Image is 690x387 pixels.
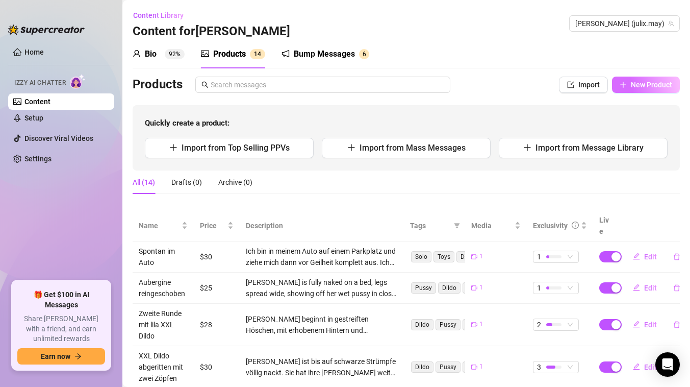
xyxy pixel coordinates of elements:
[250,49,265,59] sup: 14
[145,48,157,60] div: Bio
[456,251,479,262] span: Dildo
[471,285,477,291] span: video-camera
[523,143,531,152] span: plus
[246,356,398,378] div: [PERSON_NAME] ist bis auf schwarze Strümpfe völlig nackt. Sie hat ihre [PERSON_NAME] weit gesprei...
[17,314,105,344] span: Share [PERSON_NAME] with a friend, and earn unlimited rewards
[625,359,665,375] button: Edit
[165,49,185,59] sup: 92%
[24,134,93,142] a: Discover Viral Videos
[479,283,483,293] span: 1
[665,249,688,265] button: delete
[673,284,680,292] span: delete
[673,253,680,260] span: delete
[133,210,194,241] th: Name
[436,361,461,373] span: Pussy
[14,78,66,88] span: Izzy AI Chatter
[625,317,665,333] button: Edit
[537,251,541,262] span: 1
[633,363,640,370] span: edit
[644,363,657,371] span: Edit
[246,313,398,336] div: [PERSON_NAME] beginnt in gestreiften Höschen, mit erhobenem Hintern und gespreizten Pobacken, um ...
[133,23,290,40] h3: Content for [PERSON_NAME]
[24,155,52,163] a: Settings
[499,138,668,158] button: Import from Message Library
[133,77,183,93] h3: Products
[454,223,460,229] span: filter
[463,361,481,373] span: Tits
[410,220,450,231] span: Tags
[463,319,493,330] span: Asshole
[559,77,608,93] button: Import
[360,143,466,153] span: Import from Mass Messages
[145,138,314,158] button: Import from Top Selling PPVs
[213,48,246,60] div: Products
[471,322,477,328] span: video-camera
[171,177,202,188] div: Drafts (0)
[347,143,355,152] span: plus
[194,241,240,273] td: $30
[246,246,398,268] div: Ich bin in meinem Auto auf einem Parkplatz und ziehe mich dann vor Geilheit komplett aus. Ich prä...
[438,282,461,294] span: Dildo
[218,177,252,188] div: Archive (0)
[533,220,568,231] div: Exclusivity
[133,11,184,19] span: Content Library
[537,319,541,330] span: 2
[471,220,512,231] span: Media
[644,284,657,292] span: Edit
[479,320,483,329] span: 1
[246,277,398,299] div: [PERSON_NAME] is fully naked on a bed, legs spread wide, showing off her wet pussy in close-up. S...
[133,50,141,58] span: user
[452,218,462,233] span: filter
[133,273,194,304] td: Aubergine reingeschoben
[433,251,454,262] span: Toys
[359,49,369,59] sup: 6
[363,51,366,58] span: 6
[182,143,290,153] span: Import from Top Selling PPVs
[145,118,229,128] strong: Quickly create a product:
[575,16,674,31] span: Julia (julix.may)
[17,348,105,365] button: Earn nowarrow-right
[463,282,508,294] span: Masturbation
[465,210,526,241] th: Media
[254,51,258,58] span: 1
[139,220,180,231] span: Name
[668,20,674,27] span: team
[673,321,680,328] span: delete
[578,81,600,89] span: Import
[612,77,680,93] button: New Product
[537,282,541,294] span: 1
[133,241,194,273] td: Spontan im Auto
[41,352,70,360] span: Earn now
[471,254,477,260] span: video-camera
[633,321,640,328] span: edit
[572,222,579,229] span: info-circle
[644,253,657,261] span: Edit
[411,282,436,294] span: Pussy
[200,220,225,231] span: Price
[567,81,574,88] span: import
[8,25,85,35] img: logo-BBDzfeDw.svg
[665,317,688,333] button: delete
[201,50,209,58] span: picture
[282,50,290,58] span: notification
[24,48,44,56] a: Home
[169,143,177,152] span: plus
[479,362,483,372] span: 1
[633,253,640,260] span: edit
[411,251,431,262] span: Solo
[258,51,261,58] span: 4
[625,280,665,296] button: Edit
[411,361,433,373] span: Dildo
[194,304,240,346] td: $28
[194,210,240,241] th: Price
[70,74,86,89] img: AI Chatter
[201,81,209,88] span: search
[537,361,541,373] span: 3
[436,319,461,330] span: Pussy
[644,321,657,329] span: Edit
[24,98,50,106] a: Content
[17,290,105,310] span: 🎁 Get $100 in AI Messages
[471,364,477,370] span: video-camera
[133,177,155,188] div: All (14)
[133,304,194,346] td: Zweite Runde mit lila XXL Dildo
